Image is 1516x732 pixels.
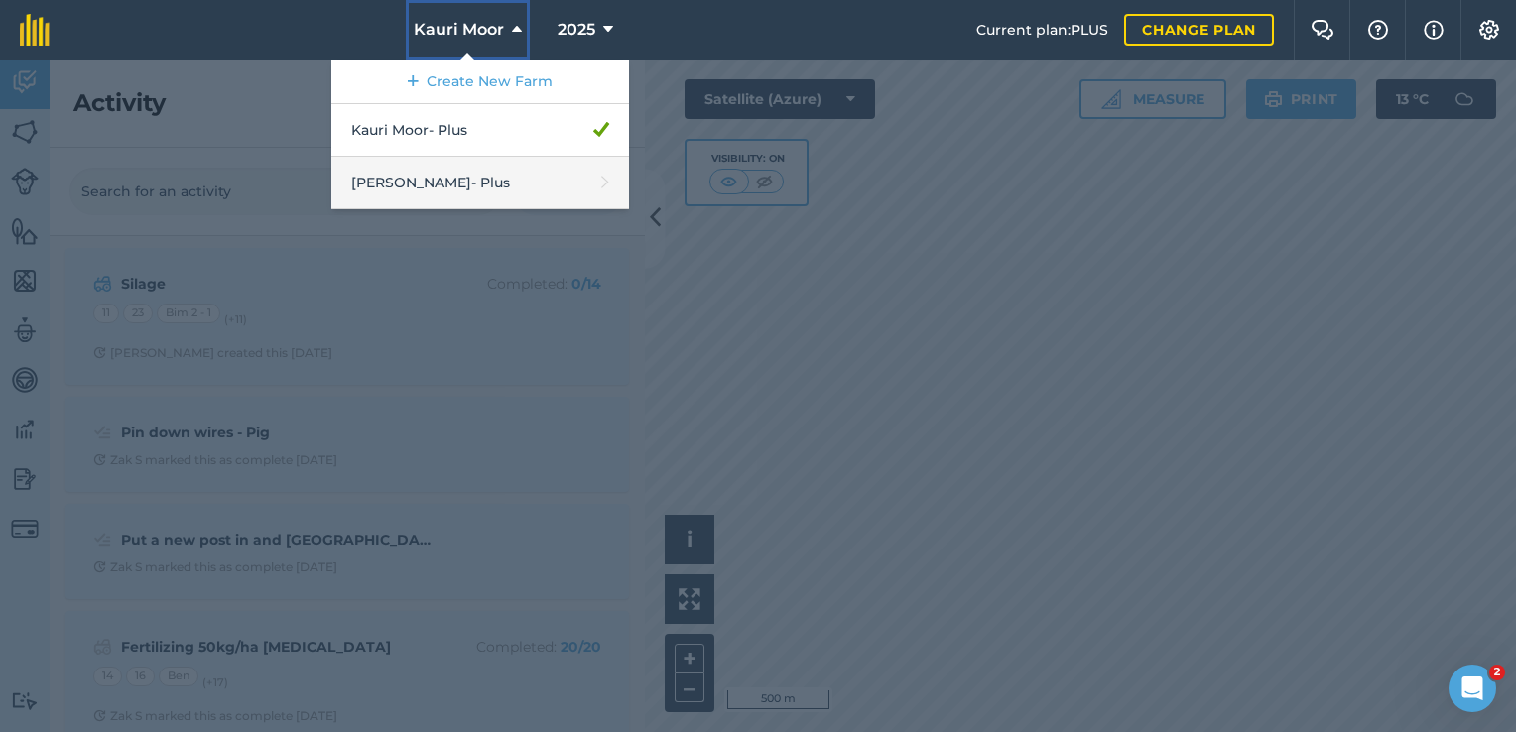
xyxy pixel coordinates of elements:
span: 2 [1489,665,1505,680]
img: A cog icon [1477,20,1501,40]
a: Kauri Moor- Plus [331,104,629,157]
a: [PERSON_NAME]- Plus [331,157,629,209]
span: Kauri Moor [414,18,504,42]
span: Current plan : PLUS [976,19,1108,41]
img: A question mark icon [1366,20,1390,40]
img: fieldmargin Logo [20,14,50,46]
a: Create New Farm [331,60,629,104]
img: svg+xml;base64,PHN2ZyB4bWxucz0iaHR0cDovL3d3dy53My5vcmcvMjAwMC9zdmciIHdpZHRoPSIxNyIgaGVpZ2h0PSIxNy... [1424,18,1444,42]
span: 2025 [558,18,595,42]
a: Change plan [1124,14,1274,46]
img: Two speech bubbles overlapping with the left bubble in the forefront [1311,20,1334,40]
iframe: Intercom live chat [1449,665,1496,712]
